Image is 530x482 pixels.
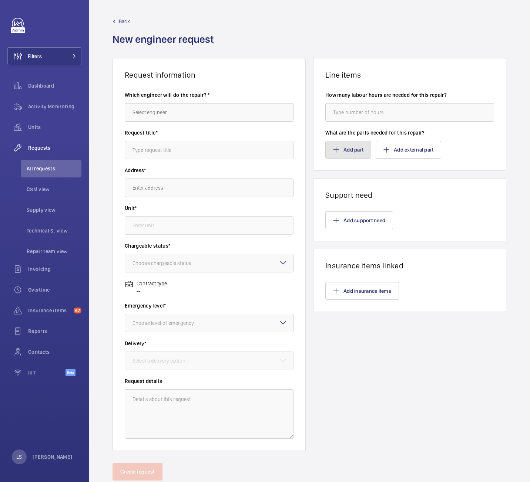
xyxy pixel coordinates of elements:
label: What are the parts needed for this repair? [325,129,494,136]
h1: Line items [325,70,494,79]
label: Request title* [125,129,293,136]
div: Select a delivery option [132,357,204,364]
span: Overtime [28,286,81,293]
input: Type request title [125,141,293,159]
input: Type number of hours [325,103,494,122]
h1: Insurance items linked [325,261,494,270]
span: Beta [66,369,76,376]
span: Filters [28,52,42,60]
p: LS [16,453,22,461]
button: Add external part [376,141,441,159]
span: Technical S. view [27,227,81,234]
span: Supply view [27,206,81,214]
input: Enter unit [125,216,293,235]
span: Reports [28,327,81,335]
p: -- [137,287,167,295]
label: Which engineer will do the repair? * [125,91,293,99]
button: Filters [7,47,81,65]
span: Units [28,123,81,131]
label: How many labour hours are needed for this repair? [325,91,494,99]
label: Address* [125,167,293,174]
span: CSM view [27,186,81,193]
button: Add insurance items [325,282,399,300]
label: Emergency level* [125,302,293,309]
span: Insurance items [28,307,71,314]
button: Create request [113,463,162,481]
input: Select engineer [125,103,293,122]
button: Add part [325,141,371,159]
span: Back [119,18,130,25]
span: All requests [27,165,81,172]
div: Choose chargeable status [132,259,210,267]
span: Dashboard [28,82,81,89]
span: Requests [28,144,81,152]
span: Repair team view [27,248,81,255]
h1: New engineer request [113,33,218,58]
span: Invoicing [28,265,81,273]
p: Contract type [137,280,167,287]
span: Activity Monitoring [28,103,81,110]
input: Enter address [125,179,293,197]
label: Delivery* [125,340,293,347]
button: Add support need [325,211,393,229]
span: 67 [74,308,81,313]
h1: Request information [125,70,293,79]
div: Choose level of emergency [132,319,212,327]
h1: Support need [325,190,494,200]
p: [PERSON_NAME] [33,453,73,461]
label: Chargeable status* [125,242,293,250]
span: Contacts [28,348,81,356]
label: Unit* [125,204,293,212]
label: Request details [125,377,293,385]
span: IoT [28,369,66,376]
